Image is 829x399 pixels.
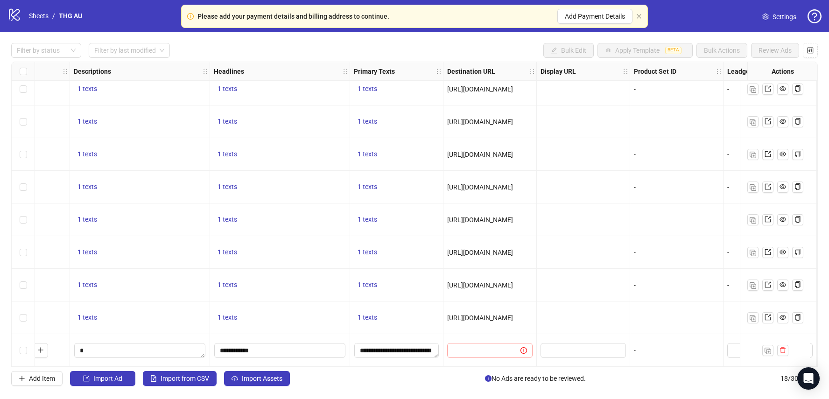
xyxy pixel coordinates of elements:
button: Duplicate [762,345,773,356]
span: holder [62,68,69,75]
div: - [634,313,719,323]
span: eye [780,216,786,223]
div: Select row 17 [12,301,35,334]
span: holder [622,68,629,75]
span: [URL][DOMAIN_NAME] [447,249,513,256]
button: 1 texts [214,182,241,193]
span: 1 texts [77,183,97,190]
button: Bulk Actions [696,43,747,58]
span: 1 texts [218,183,237,190]
span: copy [794,151,801,157]
strong: Headlines [214,66,244,77]
span: 1 texts [358,118,377,125]
div: - [634,215,719,225]
button: 1 texts [214,214,241,225]
span: 1 texts [77,314,97,321]
span: Add Payment Details [565,13,625,20]
span: Import Assets [242,375,282,382]
span: export [765,183,771,190]
span: eye [780,151,786,157]
span: copy [794,85,801,92]
button: Apply TemplateBETA [597,43,693,58]
strong: Destination URL [447,66,495,77]
div: - [634,182,719,192]
div: - [727,215,813,225]
button: Bulk Edit [543,43,594,58]
span: holder [442,68,449,75]
div: - [634,149,719,160]
span: delete [780,347,786,353]
strong: Actions [772,66,794,77]
div: Resize Primary Texts column [441,62,443,80]
img: Duplicate [750,86,756,93]
span: 1 texts [218,281,237,288]
span: import [83,375,90,382]
span: setting [762,14,769,20]
span: 1 texts [358,85,377,92]
div: Resize Display URL column [627,62,630,80]
button: Import from CSV [143,371,217,386]
div: - [727,247,813,258]
span: 18 / 300 items [780,373,818,384]
button: 1 texts [74,312,101,323]
span: holder [202,68,209,75]
span: copy [794,314,801,321]
span: Add Item [29,375,55,382]
span: [URL][DOMAIN_NAME] [447,216,513,224]
span: [URL][DOMAIN_NAME] [447,281,513,289]
span: control [807,47,814,54]
span: copy [794,249,801,255]
span: exclamation-circle [187,13,194,20]
span: holder [529,68,535,75]
button: 1 texts [74,247,101,258]
div: - [634,84,719,94]
span: export [765,314,771,321]
img: Duplicate [750,217,756,224]
span: copy [794,216,801,223]
button: Duplicate [747,247,759,258]
span: holder [342,68,349,75]
div: Select row 10 [12,73,35,105]
button: 1 texts [354,247,381,258]
a: THG AU [57,11,84,21]
span: [URL][DOMAIN_NAME] [447,151,513,158]
span: 1 texts [358,150,377,158]
span: 1 texts [77,85,97,92]
span: eye [780,249,786,255]
button: Configure table settings [803,43,818,58]
button: 1 texts [214,149,241,160]
div: Select row 11 [12,105,35,138]
span: plus [37,347,44,353]
span: holder [535,68,542,75]
button: 1 texts [214,247,241,258]
span: eye [780,183,786,190]
div: Open Intercom Messenger [797,367,820,390]
div: Edit values [214,343,346,358]
div: - [634,345,719,356]
button: 1 texts [74,182,101,193]
span: export [765,85,771,92]
span: holder [629,68,635,75]
button: Duplicate [747,182,759,193]
span: close [636,14,642,19]
img: Duplicate [750,152,756,158]
span: 1 texts [218,314,237,321]
button: 1 texts [74,149,101,160]
button: Add [33,343,48,358]
button: Duplicate [747,149,759,160]
span: 1 texts [358,314,377,321]
span: question-circle [808,9,822,23]
div: Select row 18 [12,334,35,367]
span: eye [780,118,786,125]
button: 1 texts [214,84,241,95]
button: 1 texts [74,84,101,95]
div: Resize Assets column [67,62,70,80]
span: copy [794,281,801,288]
span: export [765,216,771,223]
div: Resize Destination URL column [534,62,536,80]
span: 1 texts [358,183,377,190]
div: Select all rows [12,62,35,81]
strong: Product Set ID [634,66,676,77]
span: holder [349,68,355,75]
div: - [634,247,719,258]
